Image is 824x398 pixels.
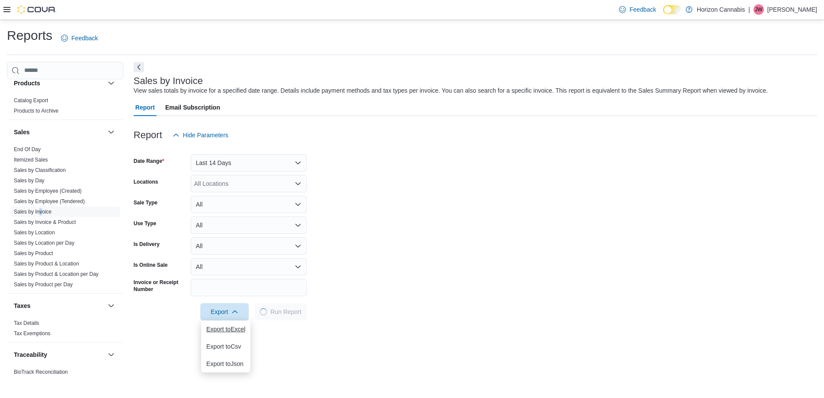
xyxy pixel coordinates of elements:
input: Dark Mode [663,5,681,14]
span: Feedback [629,5,656,14]
button: Next [134,62,144,72]
h3: Taxes [14,301,31,310]
span: Products to Archive [14,107,58,114]
a: Sales by Product [14,250,53,256]
span: Sales by Invoice [14,208,51,215]
button: Sales [106,127,116,137]
a: Tax Exemptions [14,330,51,337]
p: | [748,4,750,15]
button: All [191,258,307,275]
h3: Traceability [14,350,47,359]
button: Traceability [14,350,104,359]
span: Tax Exemptions [14,330,51,337]
span: Export [205,303,244,320]
label: Sale Type [134,199,157,206]
img: Cova [17,5,56,14]
span: Sales by Employee (Tendered) [14,198,85,205]
span: Export to Json [206,360,245,367]
button: All [191,217,307,234]
button: Products [14,79,104,87]
p: Horizon Cannabis [697,4,745,15]
a: Sales by Location [14,230,55,236]
div: Sales [7,144,123,293]
a: Feedback [58,29,101,47]
a: BioTrack Reconciliation [14,369,68,375]
span: JW [755,4,762,15]
span: BioTrack Reconciliation [14,369,68,375]
button: All [191,237,307,255]
p: [PERSON_NAME] [767,4,817,15]
h3: Products [14,79,40,87]
button: Open list of options [295,180,301,187]
button: Traceability [106,349,116,360]
label: Is Delivery [134,241,160,248]
span: Sales by Product per Day [14,281,73,288]
label: Locations [134,178,158,185]
span: Dark Mode [663,14,664,15]
span: Sales by Product & Location per Day [14,271,99,278]
a: Feedback [616,1,659,18]
button: Export toCsv [201,338,250,355]
span: Sales by Product [14,250,53,257]
div: Joe Wiktorek [753,4,764,15]
span: Hide Parameters [183,131,228,139]
span: Tax Details [14,320,39,327]
a: Sales by Product & Location [14,261,79,267]
a: Sales by Invoice & Product [14,219,76,225]
a: End Of Day [14,146,41,152]
span: Feedback [71,34,98,42]
a: Sales by Product per Day [14,282,73,288]
span: End Of Day [14,146,41,153]
button: LoadingRun Report [255,303,307,320]
label: Is Online Sale [134,262,168,269]
span: Itemized Sales [14,156,48,163]
button: Products [106,78,116,88]
button: All [191,196,307,213]
a: Products to Archive [14,108,58,114]
span: Run Report [270,307,301,316]
a: Sales by Employee (Tendered) [14,198,85,204]
button: Taxes [14,301,104,310]
button: Export [200,303,249,320]
h3: Report [134,130,162,140]
a: Sales by Location per Day [14,240,74,246]
h3: Sales [14,128,30,136]
button: Export toExcel [201,320,250,338]
span: Catalog Export [14,97,48,104]
div: Taxes [7,318,123,342]
div: View sales totals by invoice for a specified date range. Details include payment methods and tax ... [134,86,768,95]
button: Last 14 Days [191,154,307,171]
label: Invoice or Receipt Number [134,279,187,293]
span: Sales by Classification [14,167,66,174]
label: Use Type [134,220,156,227]
a: Tax Details [14,320,39,326]
span: Loading [259,307,268,316]
div: Products [7,95,123,120]
div: Traceability [7,367,123,381]
a: Sales by Employee (Created) [14,188,82,194]
a: Sales by Invoice [14,209,51,215]
label: Date Range [134,158,164,165]
a: Sales by Classification [14,167,66,173]
span: Sales by Location [14,229,55,236]
span: Report [135,99,155,116]
button: Sales [14,128,104,136]
a: Sales by Product & Location per Day [14,271,99,277]
span: Sales by Product & Location [14,260,79,267]
span: Sales by Employee (Created) [14,188,82,194]
h3: Sales by Invoice [134,76,203,86]
a: Catalog Export [14,97,48,104]
span: Email Subscription [165,99,220,116]
h1: Reports [7,27,52,44]
button: Hide Parameters [169,126,232,144]
a: Itemized Sales [14,157,48,163]
span: Export to Excel [206,326,245,333]
span: Sales by Location per Day [14,239,74,246]
a: Sales by Day [14,178,45,184]
span: Sales by Day [14,177,45,184]
span: Export to Csv [206,343,245,350]
button: Taxes [106,301,116,311]
button: Export toJson [201,355,250,372]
